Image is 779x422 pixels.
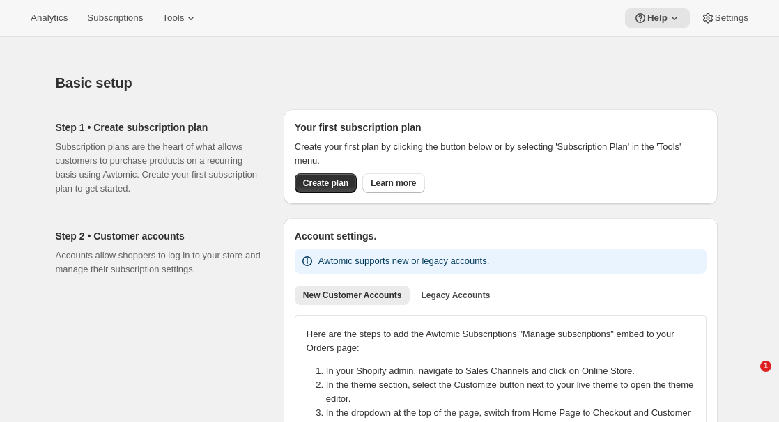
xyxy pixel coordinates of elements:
span: Help [647,13,668,24]
span: New Customer Accounts [303,290,402,301]
span: Legacy Accounts [421,290,490,301]
p: Subscription plans are the heart of what allows customers to purchase products on a recurring bas... [56,140,261,196]
span: Tools [162,13,184,24]
button: Tools [154,8,206,28]
span: Analytics [31,13,68,24]
li: In your Shopify admin, navigate to Sales Channels and click on Online Store. [326,364,703,378]
a: Learn more [362,173,424,193]
button: New Customer Accounts [295,286,410,305]
p: Awtomic supports new or legacy accounts. [318,254,489,268]
span: Create plan [303,178,348,189]
h2: Step 1 • Create subscription plan [56,120,261,134]
button: Create plan [295,173,357,193]
button: Subscriptions [79,8,151,28]
span: Basic setup [56,75,132,91]
p: Create your first plan by clicking the button below or by selecting 'Subscription Plan' in the 'T... [295,140,707,168]
span: Settings [715,13,748,24]
iframe: Intercom live chat [732,361,765,394]
p: Accounts allow shoppers to log in to your store and manage their subscription settings. [56,249,261,276]
span: 1 [760,361,771,372]
button: Settings [693,8,757,28]
p: Here are the steps to add the Awtomic Subscriptions "Manage subscriptions" embed to your Orders p... [307,327,695,355]
h2: Your first subscription plan [295,120,707,134]
button: Analytics [22,8,76,28]
button: Help [625,8,690,28]
li: In the theme section, select the Customize button next to your live theme to open the theme editor. [326,378,703,406]
span: Subscriptions [87,13,143,24]
h2: Step 2 • Customer accounts [56,229,261,243]
h2: Account settings. [295,229,707,243]
button: Legacy Accounts [412,286,498,305]
span: Learn more [371,178,416,189]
